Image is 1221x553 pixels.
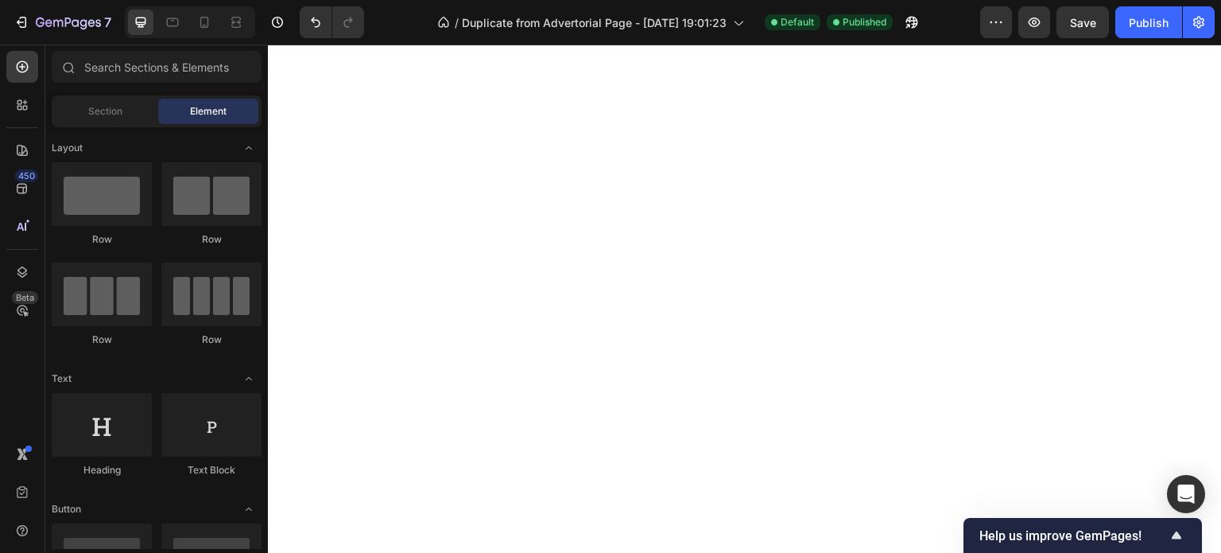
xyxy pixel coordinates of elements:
[6,6,118,38] button: 7
[52,463,152,477] div: Heading
[462,14,727,31] span: Duplicate from Advertorial Page - [DATE] 19:01:23
[52,372,72,386] span: Text
[1167,475,1205,513] div: Open Intercom Messenger
[1056,6,1109,38] button: Save
[1115,6,1182,38] button: Publish
[979,526,1186,545] button: Show survey - Help us improve GemPages!
[52,502,81,516] span: Button
[300,6,364,38] div: Undo/Redo
[52,333,152,347] div: Row
[161,333,262,347] div: Row
[104,13,111,32] p: 7
[236,135,262,161] span: Toggle open
[455,14,459,31] span: /
[236,497,262,522] span: Toggle open
[12,291,38,304] div: Beta
[52,232,152,247] div: Row
[781,15,814,29] span: Default
[161,232,262,247] div: Row
[268,45,1221,553] iframe: Design area
[88,104,122,119] span: Section
[236,366,262,391] span: Toggle open
[979,528,1167,543] span: Help us improve GemPages!
[52,141,83,155] span: Layout
[15,169,38,182] div: 450
[1070,16,1096,29] span: Save
[52,51,262,83] input: Search Sections & Elements
[190,104,227,119] span: Element
[843,15,886,29] span: Published
[161,463,262,477] div: Text Block
[1129,14,1169,31] div: Publish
